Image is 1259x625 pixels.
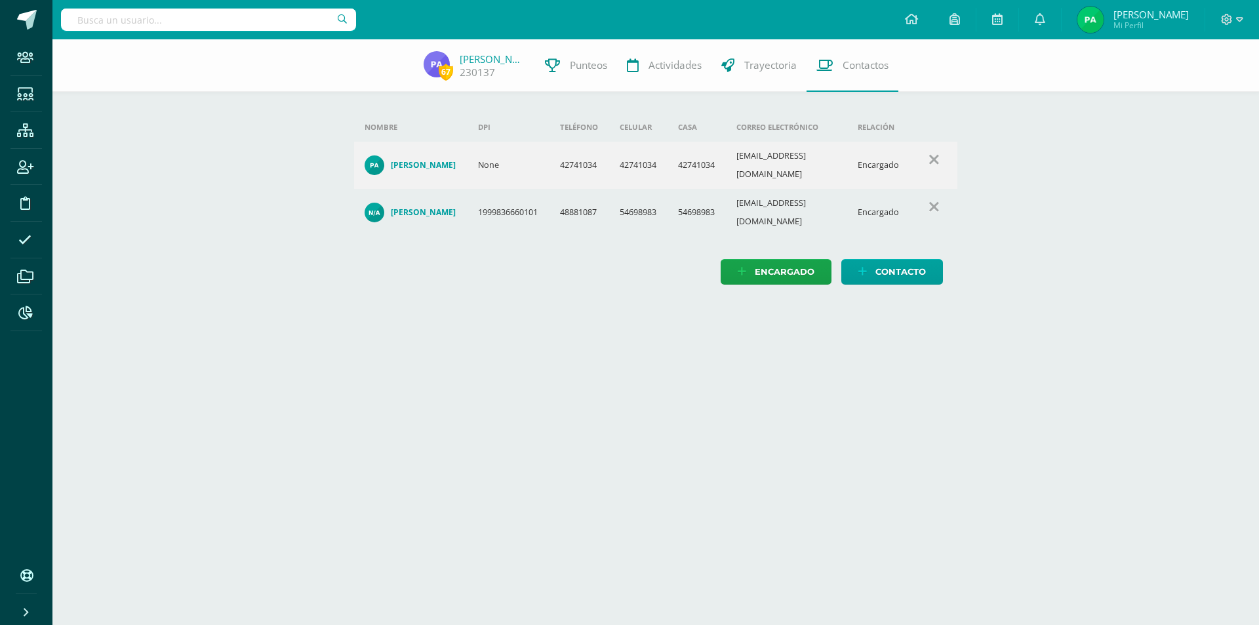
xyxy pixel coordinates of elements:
[460,66,495,79] a: 230137
[843,58,889,72] span: Contactos
[847,189,910,236] td: Encargado
[391,207,456,218] h4: [PERSON_NAME]
[711,39,807,92] a: Trayectoria
[755,260,814,284] span: Encargado
[460,52,525,66] a: [PERSON_NAME]
[468,113,550,142] th: DPI
[721,259,831,285] a: Encargado
[875,260,926,284] span: Contacto
[468,142,550,189] td: None
[570,58,607,72] span: Punteos
[668,189,726,236] td: 54698983
[744,58,797,72] span: Trayectoria
[424,51,450,77] img: 3bb60e21cdbb9bf8daee6f02b29b6f7a.png
[365,203,384,222] img: a972aa488de17bdaff435111e42e57df.png
[439,64,453,80] span: 67
[365,155,384,175] img: 64e2be28f117febff7a24152fc40aa27.png
[1113,20,1189,31] span: Mi Perfil
[468,189,550,236] td: 1999836660101
[726,142,847,189] td: [EMAIL_ADDRESS][DOMAIN_NAME]
[1113,8,1189,21] span: [PERSON_NAME]
[617,39,711,92] a: Actividades
[847,142,910,189] td: Encargado
[609,142,668,189] td: 42741034
[807,39,898,92] a: Contactos
[550,113,609,142] th: Teléfono
[391,160,456,171] h4: [PERSON_NAME]
[365,203,457,222] a: [PERSON_NAME]
[535,39,617,92] a: Punteos
[354,113,468,142] th: Nombre
[668,142,726,189] td: 42741034
[668,113,726,142] th: Casa
[1077,7,1104,33] img: ea606af391f2c2e5188f5482682bdea3.png
[726,113,847,142] th: Correo electrónico
[841,259,943,285] a: Contacto
[726,189,847,236] td: [EMAIL_ADDRESS][DOMAIN_NAME]
[847,113,910,142] th: Relación
[649,58,702,72] span: Actividades
[550,142,609,189] td: 42741034
[609,113,668,142] th: Celular
[609,189,668,236] td: 54698983
[61,9,356,31] input: Busca un usuario...
[550,189,609,236] td: 48881087
[365,155,457,175] a: [PERSON_NAME]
